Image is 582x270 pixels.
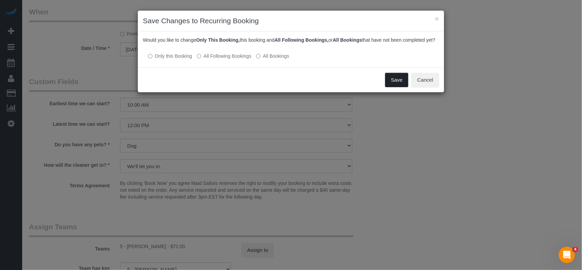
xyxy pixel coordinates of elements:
[197,53,251,59] label: This and all the bookings after it will be changed.
[559,247,575,263] iframe: Intercom live chat
[256,54,261,58] input: All Bookings
[148,53,192,59] label: All other bookings in the series will remain the same.
[573,247,578,252] span: 4
[333,37,362,43] b: All Bookings
[143,37,439,43] p: Would you like to change this booking and or that have not been completed yet?
[435,15,439,22] button: ×
[197,54,201,58] input: All Following Bookings
[385,73,408,87] button: Save
[256,53,289,59] label: All bookings that have not been completed yet will be changed.
[196,37,240,43] b: Only This Booking,
[148,54,152,58] input: Only this Booking
[411,73,439,87] button: Cancel
[275,37,329,43] b: All Following Bookings,
[143,16,439,26] h3: Save Changes to Recurring Booking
